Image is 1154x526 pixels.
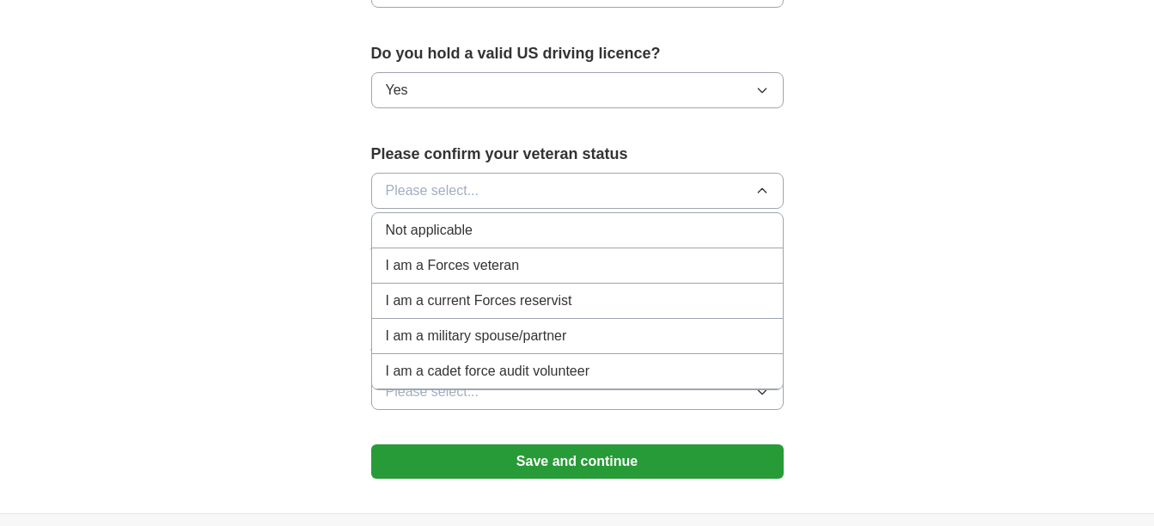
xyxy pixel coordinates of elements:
span: I am a Forces veteran [386,255,520,276]
span: I am a cadet force audit volunteer [386,361,589,382]
button: Please select... [371,173,784,209]
span: Yes [386,80,408,101]
span: Please select... [386,180,479,201]
span: I am a military spouse/partner [386,326,567,346]
button: Save and continue [371,444,784,479]
span: Please select... [386,382,479,402]
label: Do you hold a valid US driving licence? [371,42,784,65]
button: Yes [371,72,784,108]
button: Please select... [371,374,784,410]
span: Not applicable [386,220,473,241]
span: I am a current Forces reservist [386,291,572,311]
label: Please confirm your veteran status [371,143,784,166]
